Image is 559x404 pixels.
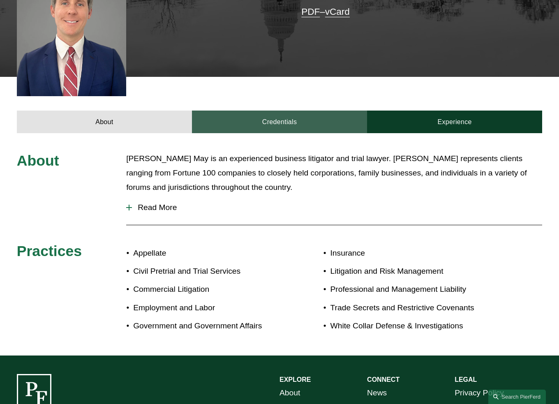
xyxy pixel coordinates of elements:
p: Civil Pretrial and Trial Services [133,264,279,279]
p: Professional and Management Liability [330,282,499,297]
p: Commercial Litigation [133,282,279,297]
p: Appellate [133,246,279,261]
p: Trade Secrets and Restrictive Covenants [330,301,499,315]
p: Government and Government Affairs [133,319,279,333]
a: News [367,386,387,400]
span: About [17,152,59,169]
p: White Collar Defense & Investigations [330,319,499,333]
span: Practices [17,243,82,259]
p: Insurance [330,246,499,261]
p: Litigation and Risk Management [330,264,499,279]
a: vCard [325,7,350,17]
a: About [17,111,192,133]
a: Credentials [192,111,367,133]
a: Experience [367,111,542,133]
a: Search this site [488,390,546,404]
p: Employment and Labor [133,301,279,315]
span: Read More [132,203,542,212]
strong: LEGAL [455,376,477,383]
button: Read More [126,197,542,218]
p: [PERSON_NAME] May is an experienced business litigator and trial lawyer. [PERSON_NAME] represents... [126,152,542,194]
strong: EXPLORE [279,376,311,383]
a: PDF [301,7,320,17]
strong: CONNECT [367,376,400,383]
a: About [279,386,300,400]
a: Privacy Policy [455,386,504,400]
